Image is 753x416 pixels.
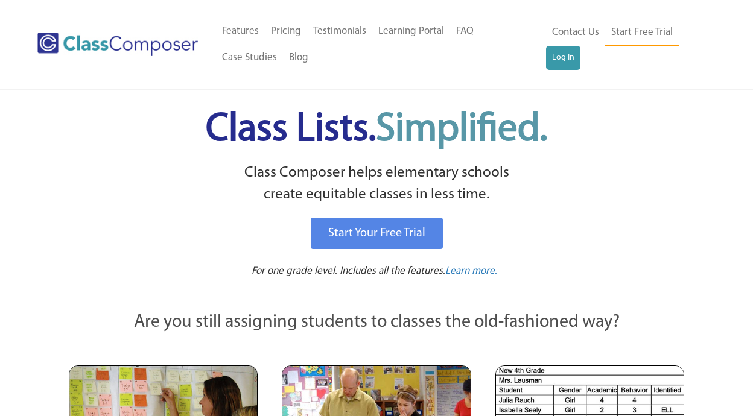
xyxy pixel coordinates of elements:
[206,110,547,150] span: Class Lists.
[216,18,546,71] nav: Header Menu
[605,19,679,46] a: Start Free Trial
[311,218,443,249] a: Start Your Free Trial
[307,18,372,45] a: Testimonials
[265,18,307,45] a: Pricing
[252,266,445,276] span: For one grade level. Includes all the features.
[445,266,497,276] span: Learn more.
[445,264,497,279] a: Learn more.
[376,110,547,150] span: Simplified.
[216,18,265,45] a: Features
[546,19,605,46] a: Contact Us
[37,33,198,56] img: Class Composer
[283,45,314,71] a: Blog
[69,309,684,336] p: Are you still assigning students to classes the old-fashioned way?
[546,19,707,70] nav: Header Menu
[546,46,580,70] a: Log In
[67,162,686,206] p: Class Composer helps elementary schools create equitable classes in less time.
[372,18,450,45] a: Learning Portal
[328,227,425,239] span: Start Your Free Trial
[216,45,283,71] a: Case Studies
[450,18,480,45] a: FAQ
